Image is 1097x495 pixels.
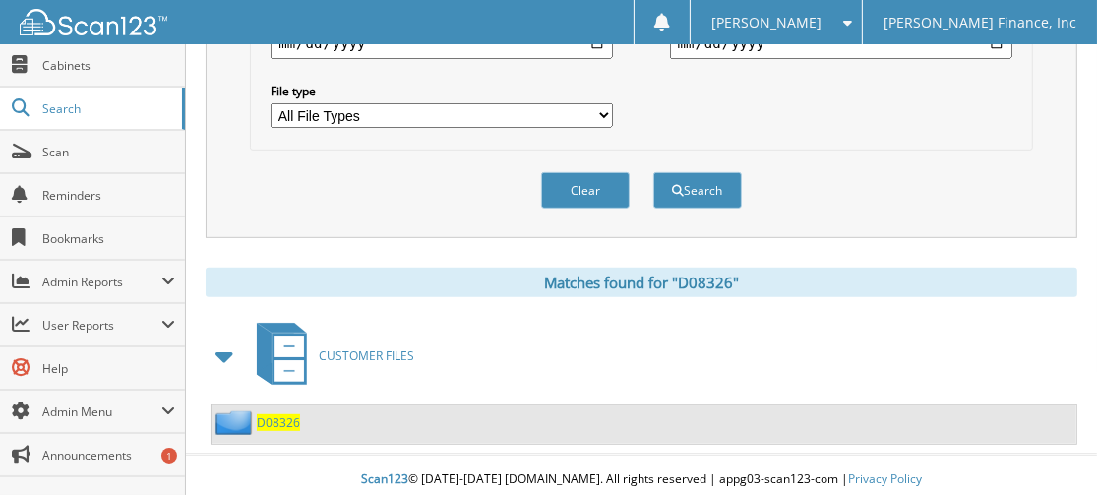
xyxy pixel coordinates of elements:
[884,17,1076,29] span: [PERSON_NAME] Finance, Inc
[361,470,408,487] span: Scan123
[42,144,175,160] span: Scan
[245,317,414,395] a: CUSTOMER FILES
[319,347,414,364] span: CUSTOMER FILES
[999,401,1097,495] iframe: Chat Widget
[271,83,613,99] label: File type
[712,17,823,29] span: [PERSON_NAME]
[42,447,175,464] span: Announcements
[20,9,167,35] img: scan123-logo-white.svg
[257,414,300,431] a: D08326
[161,448,177,464] div: 1
[206,268,1077,297] div: Matches found for "D08326"
[653,172,742,209] button: Search
[541,172,630,209] button: Clear
[42,317,161,334] span: User Reports
[42,100,172,117] span: Search
[42,274,161,290] span: Admin Reports
[215,410,257,435] img: folder2.png
[42,403,161,420] span: Admin Menu
[42,230,175,247] span: Bookmarks
[42,57,175,74] span: Cabinets
[42,360,175,377] span: Help
[42,187,175,204] span: Reminders
[848,470,922,487] a: Privacy Policy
